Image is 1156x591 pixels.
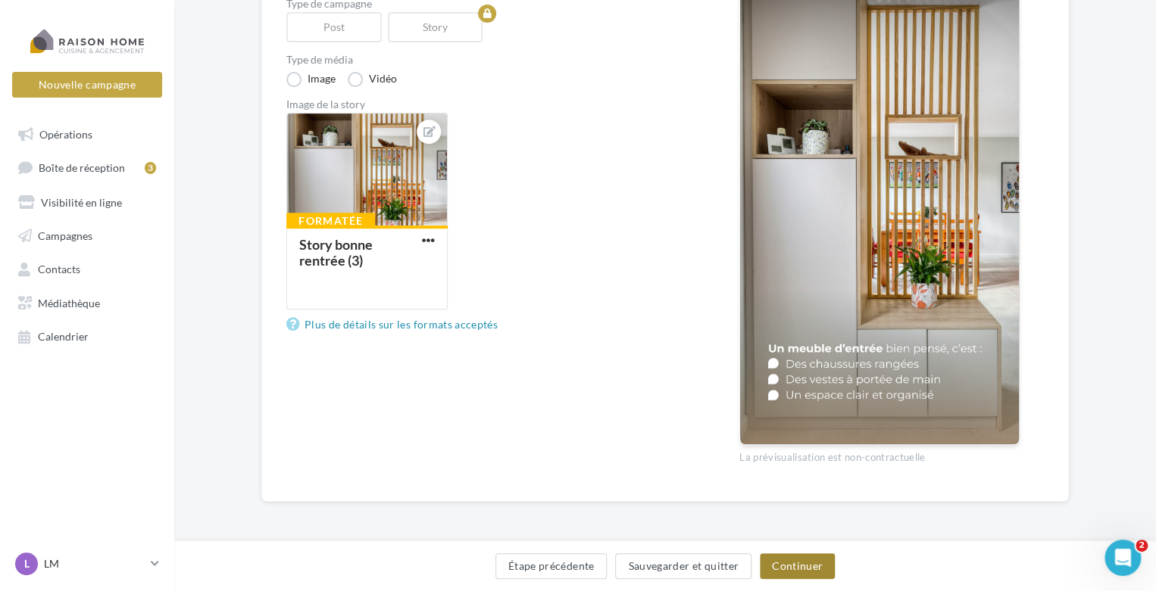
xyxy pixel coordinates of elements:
a: Calendrier [9,322,165,349]
span: Opérations [39,127,92,140]
button: Nouvelle campagne [12,72,162,98]
a: L LM [12,549,162,578]
a: Boîte de réception3 [9,153,165,181]
a: Campagnes [9,221,165,248]
p: LM [44,556,145,571]
div: Formatée [286,213,375,229]
iframe: Intercom live chat [1104,540,1141,576]
a: Opérations [9,120,165,147]
label: Vidéo [348,72,397,87]
a: Plus de détails sur les formats acceptés [286,316,504,334]
button: Continuer [760,553,835,579]
span: Visibilité en ligne [41,195,122,208]
button: Étape précédente [495,553,608,579]
a: Visibilité en ligne [9,188,165,215]
a: Contacts [9,254,165,282]
span: Médiathèque [38,296,100,309]
span: 2 [1136,540,1148,552]
span: Contacts [38,263,80,275]
a: Médiathèque [9,288,165,316]
label: Image [286,72,336,87]
button: Sauvegarder et quitter [615,553,751,579]
span: Boîte de réception [39,161,125,174]
span: Campagnes [38,229,92,241]
div: Image de la story [286,99,691,110]
span: L [24,556,30,571]
span: Calendrier [38,330,89,343]
div: 3 [145,162,156,174]
div: La prévisualisation est non-contractuelle [739,445,1020,465]
label: Type de média [286,54,691,65]
div: Story bonne rentrée (3) [299,236,373,269]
